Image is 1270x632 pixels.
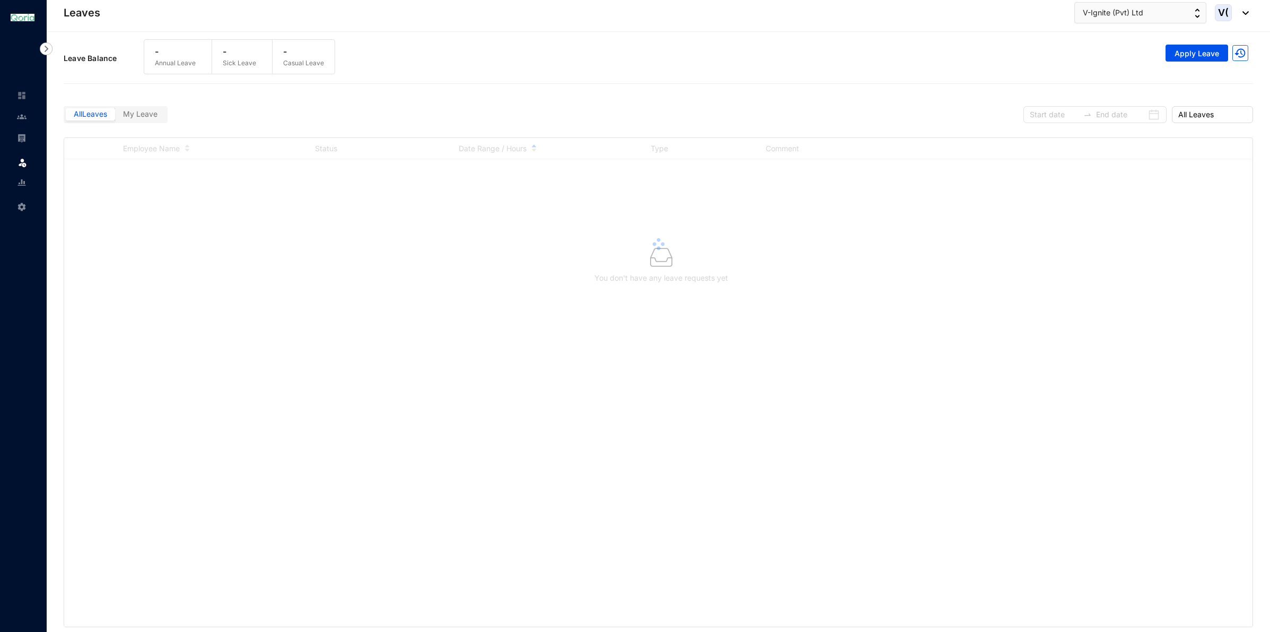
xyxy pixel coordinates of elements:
p: - [223,45,256,58]
span: Apply Leave [1175,48,1219,59]
span: All Leaves [1178,107,1247,123]
p: Casual Leave [283,58,324,68]
input: Start date [1030,109,1079,120]
img: logo [11,14,34,21]
li: Contacts [8,106,34,127]
img: nav-icon-right.af6afadce00d159da59955279c43614e.svg [40,42,52,55]
span: My Leave [123,109,157,118]
img: up-down-arrow.74152d26bf9780fbf563ca9c90304185.svg [1195,8,1200,18]
input: End date [1096,109,1145,120]
p: Annual Leave [155,58,196,68]
img: settings-unselected.1febfda315e6e19643a1.svg [17,202,27,212]
span: to [1083,110,1092,119]
img: LogTrail.35c9aa35263bf2dfc41e2a690ab48f33.svg [1232,45,1248,61]
li: Reports [8,172,34,193]
button: V-Ignite (Pvt) Ltd [1074,2,1206,23]
p: - [155,45,196,58]
img: report-unselected.e6a6b4230fc7da01f883.svg [17,178,27,187]
span: swap-right [1083,110,1092,119]
p: - [283,45,324,58]
img: payroll-unselected.b590312f920e76f0c668.svg [17,133,27,143]
button: Apply Leave [1166,45,1228,62]
img: leave.99b8a76c7fa76a53782d.svg [17,157,28,168]
span: V-Ignite (Pvt) Ltd [1083,7,1143,19]
p: Leaves [64,5,100,20]
p: Leave Balance [64,53,144,64]
img: dropdown-black.8e83cc76930a90b1a4fdb6d089b7bf3a.svg [1237,11,1249,15]
p: Sick Leave [223,58,256,68]
li: Payroll [8,127,34,149]
img: people-unselected.118708e94b43a90eceab.svg [17,112,27,122]
li: Home [8,85,34,106]
img: home-unselected.a29eae3204392db15eaf.svg [17,91,27,100]
span: V( [1218,8,1229,18]
span: All Leaves [74,109,107,118]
